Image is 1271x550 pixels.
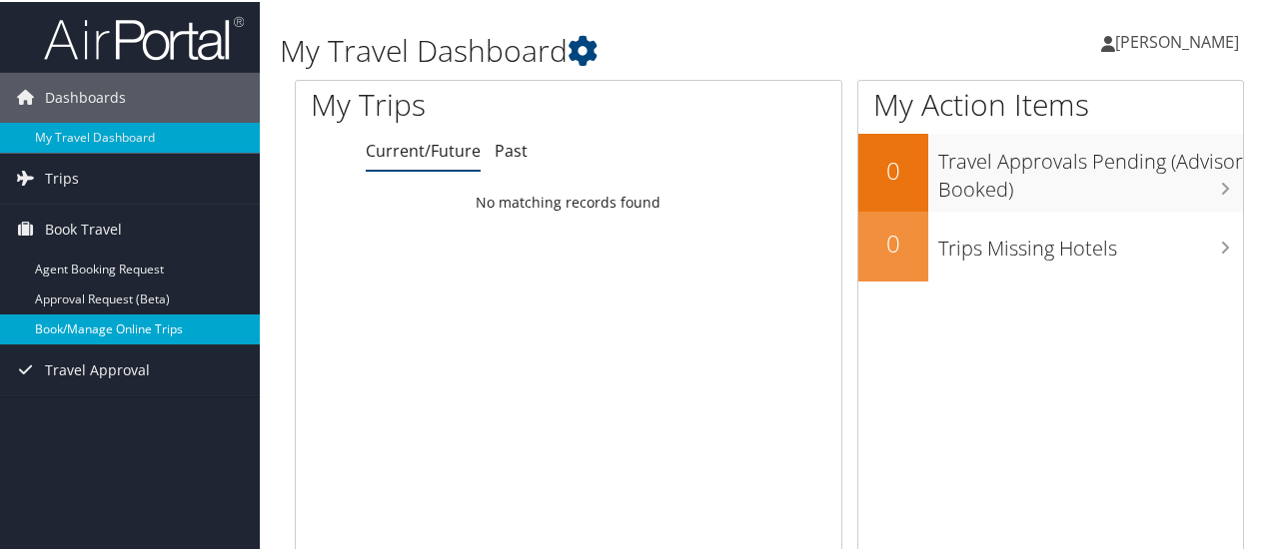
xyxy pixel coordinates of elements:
[858,210,1243,279] a: 0Trips Missing Hotels
[45,152,79,202] span: Trips
[495,138,528,160] a: Past
[311,82,599,124] h1: My Trips
[938,223,1243,261] h3: Trips Missing Hotels
[45,71,126,121] span: Dashboards
[938,136,1243,202] h3: Travel Approvals Pending (Advisor Booked)
[1115,29,1239,51] span: [PERSON_NAME]
[858,152,928,186] h2: 0
[1101,10,1259,70] a: [PERSON_NAME]
[45,203,122,253] span: Book Travel
[44,13,244,60] img: airportal-logo.png
[280,28,932,70] h1: My Travel Dashboard
[858,225,928,259] h2: 0
[296,183,841,219] td: No matching records found
[366,138,481,160] a: Current/Future
[858,132,1243,209] a: 0Travel Approvals Pending (Advisor Booked)
[45,343,150,393] span: Travel Approval
[858,82,1243,124] h1: My Action Items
